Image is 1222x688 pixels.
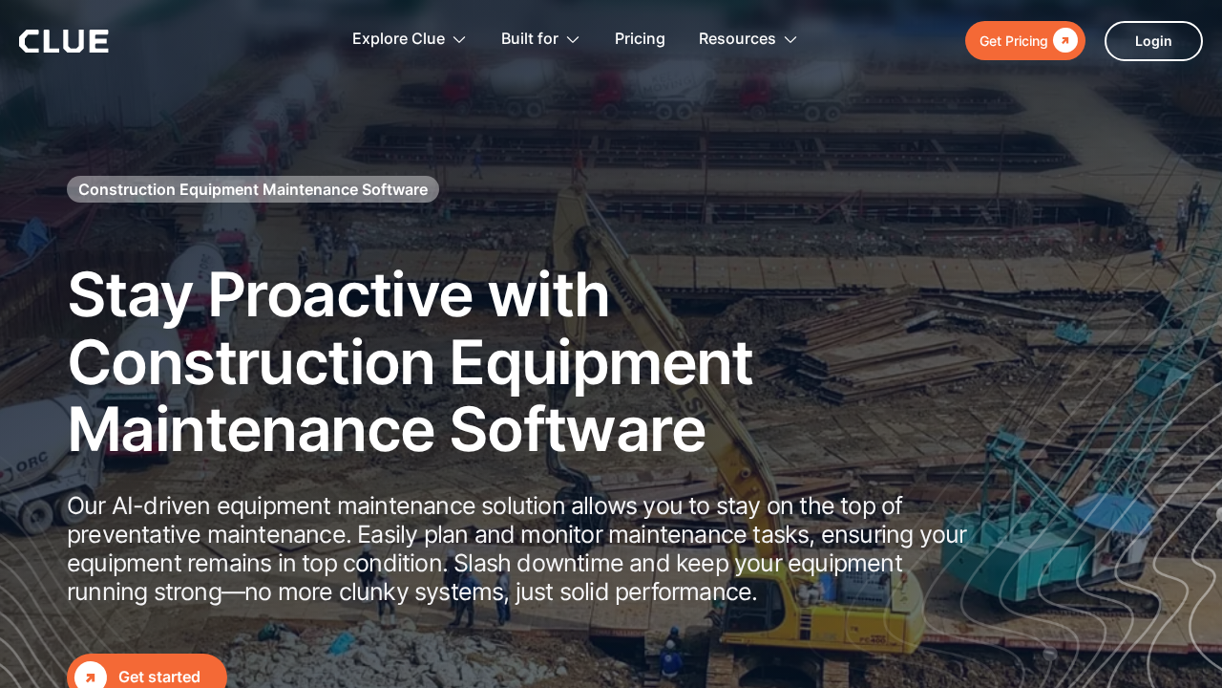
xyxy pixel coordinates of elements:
h1: Construction Equipment Maintenance Software [78,179,428,200]
div: Explore Clue [352,10,468,70]
a: Get Pricing [965,21,1085,60]
p: Our AI-driven equipment maintenance solution allows you to stay on the top of preventative mainte... [67,491,974,606]
div: Get Pricing [980,29,1048,53]
a: Pricing [615,10,665,70]
a: Login [1105,21,1203,61]
div: Resources [699,10,799,70]
h2: Stay Proactive with Construction Equipment Maintenance Software [67,261,974,462]
div:  [1048,29,1078,53]
div: Built for [501,10,581,70]
div: Explore Clue [352,10,445,70]
div: Built for [501,10,558,70]
div: Resources [699,10,776,70]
